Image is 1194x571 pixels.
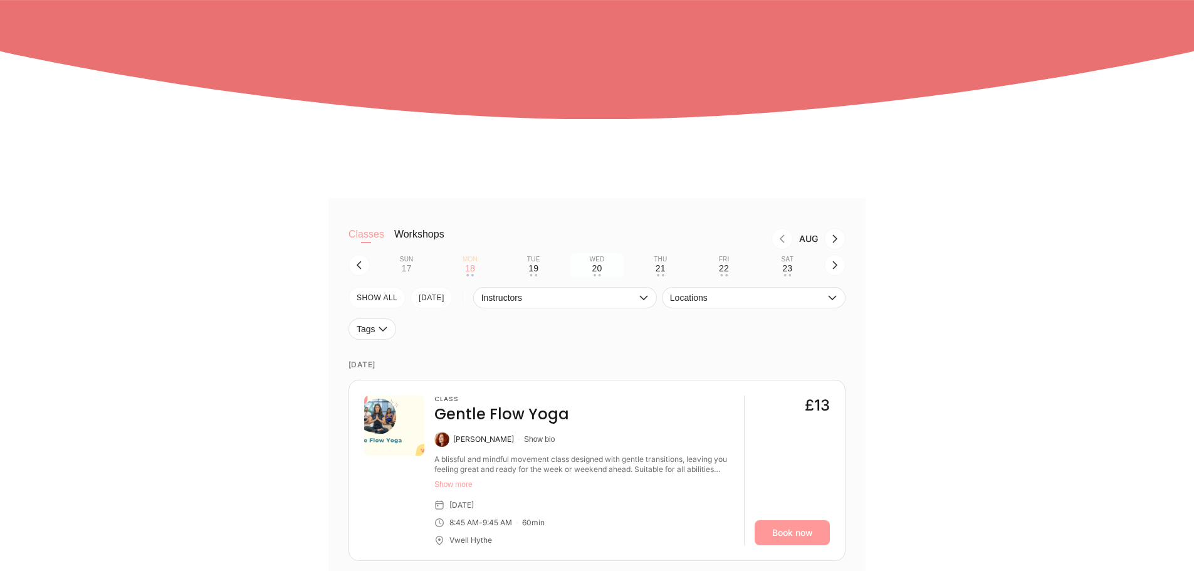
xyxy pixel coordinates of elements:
div: • • [720,274,728,276]
div: Month Aug [793,234,824,244]
button: [DATE] [411,287,453,308]
div: 19 [528,263,538,273]
div: • • [466,274,474,276]
div: [PERSON_NAME] [453,434,514,444]
img: Caitlin McCarthy [434,432,449,447]
div: • • [530,274,537,276]
div: Mon [463,256,478,263]
h4: Gentle Flow Yoga [434,404,569,424]
div: • • [593,274,600,276]
button: Previous month, Jul [772,228,793,249]
button: Show bio [524,434,555,444]
div: 22 [719,263,729,273]
div: Sat [782,256,793,263]
div: • • [783,274,791,276]
button: Workshops [394,228,444,253]
time: [DATE] [348,350,846,380]
div: 21 [656,263,666,273]
button: Classes [348,228,384,253]
div: 8:45 AM [449,518,479,528]
button: Next month, Sep [824,228,846,249]
button: Show more [434,479,734,490]
nav: Month switch [464,228,846,249]
span: Instructors [481,293,636,303]
div: 18 [465,263,475,273]
div: A blissful and mindful movement class designed with gentle transitions, leaving you feeling great... [434,454,734,474]
div: Thu [654,256,667,263]
div: • • [657,274,664,276]
div: Wed [589,256,604,263]
div: £13 [805,396,830,416]
span: Tags [357,324,375,334]
div: 60 min [522,518,545,528]
div: 17 [402,263,412,273]
button: Locations [662,287,846,308]
div: 23 [782,263,792,273]
button: Tags [348,318,396,340]
button: Instructors [473,287,657,308]
div: Tue [527,256,540,263]
div: [DATE] [449,500,474,510]
div: 9:45 AM [483,518,512,528]
div: Vwell Hythe [449,535,492,545]
img: 61e4154f-1df3-4cf4-9c57-15847db83959.png [364,396,424,456]
button: SHOW All [348,287,406,308]
div: - [479,518,483,528]
div: 20 [592,263,602,273]
div: Fri [719,256,730,263]
span: Locations [670,293,825,303]
div: Sun [400,256,414,263]
h3: Class [434,396,569,403]
a: Book now [755,520,830,545]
